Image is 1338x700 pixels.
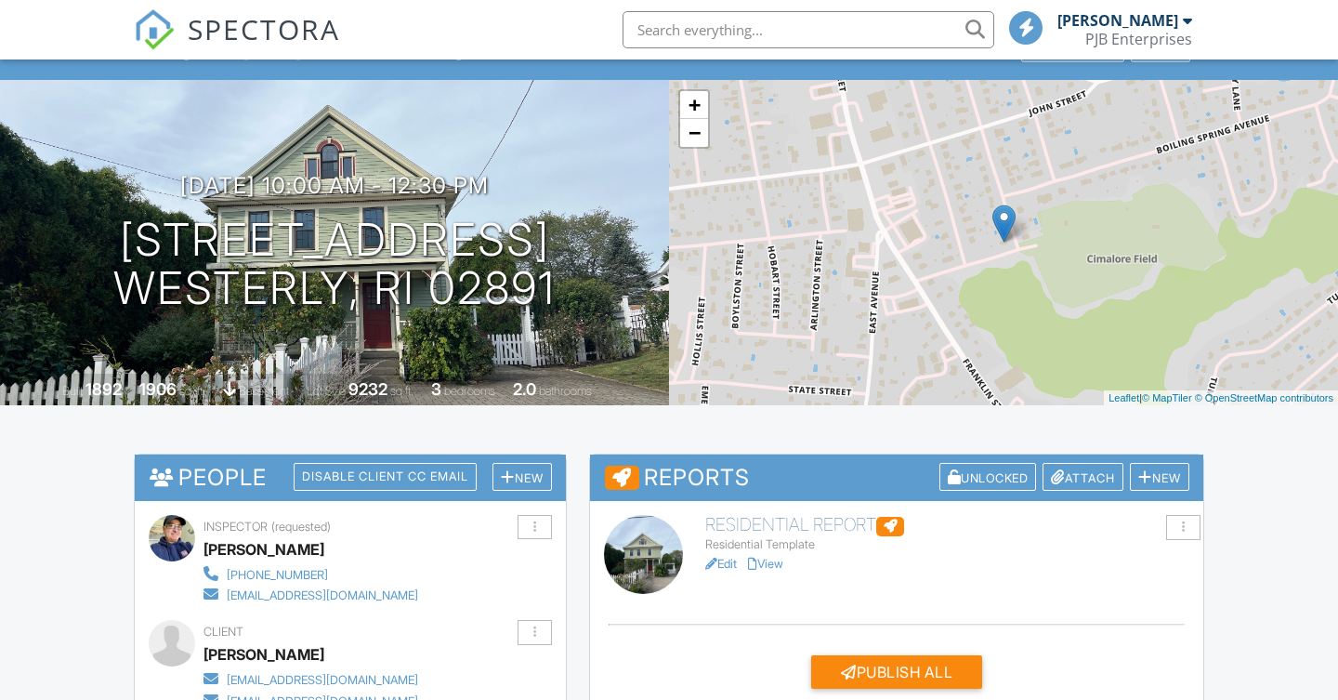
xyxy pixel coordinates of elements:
a: View [748,557,783,571]
div: New [492,463,552,492]
img: The Best Home Inspection Software - Spectora [134,9,175,50]
div: [PHONE_NUMBER] [227,568,328,583]
div: | [1104,390,1338,406]
div: More [1131,36,1191,61]
div: Disable Client CC Email [294,463,477,491]
div: Unlocked [939,463,1037,492]
span: SPECTORA [188,9,340,48]
div: New [1130,463,1189,492]
span: (requested) [271,520,331,534]
h3: [DATE] 10:00 am - 12:30 pm [180,173,489,198]
a: [EMAIL_ADDRESS][DOMAIN_NAME] [203,668,418,689]
h3: People [135,455,566,500]
h3: Reports [590,455,1203,501]
span: Lot Size [307,384,346,398]
a: SPECTORA [134,25,340,64]
span: sq.ft. [390,384,413,398]
div: [EMAIL_ADDRESS][DOMAIN_NAME] [227,588,418,603]
div: 1892 [85,379,122,399]
h1: [STREET_ADDRESS] Westerly, RI 02891 [113,216,556,314]
h6: Residential Report [705,515,1189,535]
div: Attach [1043,463,1123,492]
a: Residential Report Residential Template [705,515,1189,552]
div: Residential Template [705,537,1189,552]
span: Inspector [203,520,268,534]
span: sq. ft. [179,384,205,398]
a: [EMAIL_ADDRESS][DOMAIN_NAME] [203,584,418,604]
a: Edit [705,557,737,571]
div: 3 [431,379,441,399]
a: [PHONE_NUMBER] [203,563,418,584]
div: Client View [1021,36,1124,61]
a: © MapTiler [1142,392,1192,403]
div: [PERSON_NAME] [1057,11,1178,30]
div: [EMAIL_ADDRESS][DOMAIN_NAME] [227,673,418,688]
div: [PERSON_NAME] [203,535,324,563]
div: 9232 [348,379,387,399]
div: Publish All [811,655,982,689]
a: Zoom out [680,119,708,147]
div: 2.0 [513,379,536,399]
a: Leaflet [1108,392,1139,403]
input: Search everything... [623,11,994,48]
div: PJB Enterprises [1085,30,1192,48]
div: [PERSON_NAME] [203,641,324,668]
a: © OpenStreetMap contributors [1195,392,1333,403]
span: bedrooms [444,384,495,398]
div: 1906 [139,379,177,399]
span: Built [62,384,83,398]
span: bathrooms [539,384,592,398]
span: basement [239,384,289,398]
a: Zoom in [680,91,708,119]
span: Client [203,625,243,639]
